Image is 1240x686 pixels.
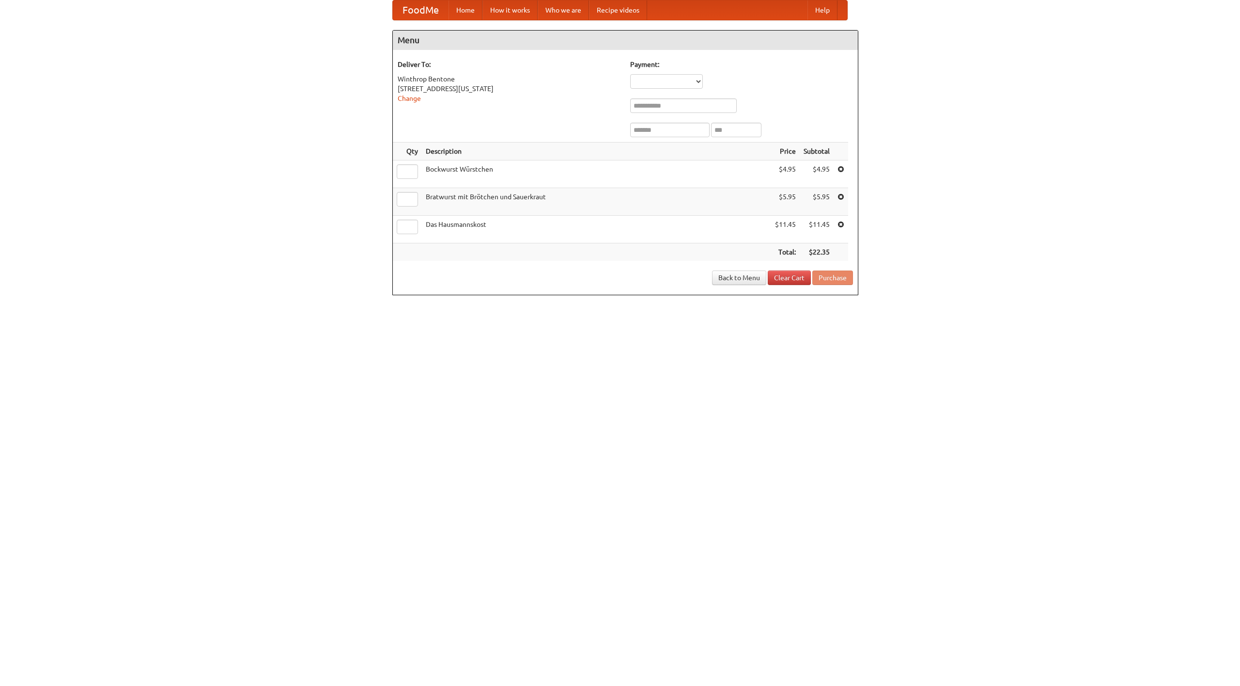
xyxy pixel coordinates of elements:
[800,243,834,261] th: $22.35
[630,60,853,69] h5: Payment:
[771,143,800,160] th: Price
[538,0,589,20] a: Who we are
[398,74,620,84] div: Winthrop Bentone
[398,84,620,94] div: [STREET_ADDRESS][US_STATE]
[398,60,620,69] h5: Deliver To:
[393,0,449,20] a: FoodMe
[800,160,834,188] td: $4.95
[771,160,800,188] td: $4.95
[800,188,834,216] td: $5.95
[449,0,482,20] a: Home
[422,160,771,188] td: Bockwurst Würstchen
[771,188,800,216] td: $5.95
[398,95,421,102] a: Change
[589,0,647,20] a: Recipe videos
[807,0,837,20] a: Help
[812,271,853,285] button: Purchase
[771,216,800,243] td: $11.45
[422,216,771,243] td: Das Hausmannskost
[422,188,771,216] td: Bratwurst mit Brötchen und Sauerkraut
[482,0,538,20] a: How it works
[800,216,834,243] td: $11.45
[771,243,800,261] th: Total:
[393,143,422,160] th: Qty
[393,31,858,50] h4: Menu
[768,271,811,285] a: Clear Cart
[712,271,766,285] a: Back to Menu
[800,143,834,160] th: Subtotal
[422,143,771,160] th: Description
